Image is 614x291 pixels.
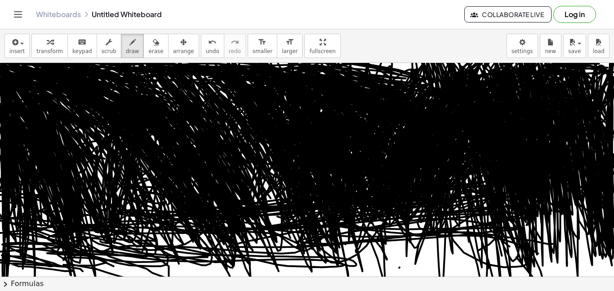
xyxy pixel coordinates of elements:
[231,37,239,48] i: redo
[282,48,298,54] span: larger
[224,34,246,58] button: redoredo
[11,7,25,22] button: Toggle navigation
[277,34,303,58] button: format_sizelarger
[36,48,63,54] span: transform
[4,34,30,58] button: insert
[173,48,194,54] span: arrange
[36,10,81,19] a: Whiteboards
[72,48,92,54] span: keypad
[121,34,144,58] button: draw
[229,48,241,54] span: redo
[126,48,139,54] span: draw
[563,34,586,58] button: save
[248,34,277,58] button: format_sizesmaller
[97,34,121,58] button: scrub
[258,37,267,48] i: format_size
[9,48,25,54] span: insert
[588,34,610,58] button: load
[304,34,340,58] button: fullscreen
[143,34,168,58] button: erase
[168,34,199,58] button: arrange
[67,34,97,58] button: keyboardkeypad
[553,6,596,23] button: Log in
[208,37,217,48] i: undo
[540,34,561,58] button: new
[593,48,605,54] span: load
[206,48,219,54] span: undo
[464,6,552,22] button: Collaborate Live
[309,48,335,54] span: fullscreen
[253,48,272,54] span: smaller
[512,48,533,54] span: settings
[201,34,224,58] button: undoundo
[568,48,581,54] span: save
[148,48,163,54] span: erase
[507,34,538,58] button: settings
[285,37,294,48] i: format_size
[102,48,116,54] span: scrub
[545,48,556,54] span: new
[472,10,544,18] span: Collaborate Live
[78,37,86,48] i: keyboard
[31,34,68,58] button: transform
